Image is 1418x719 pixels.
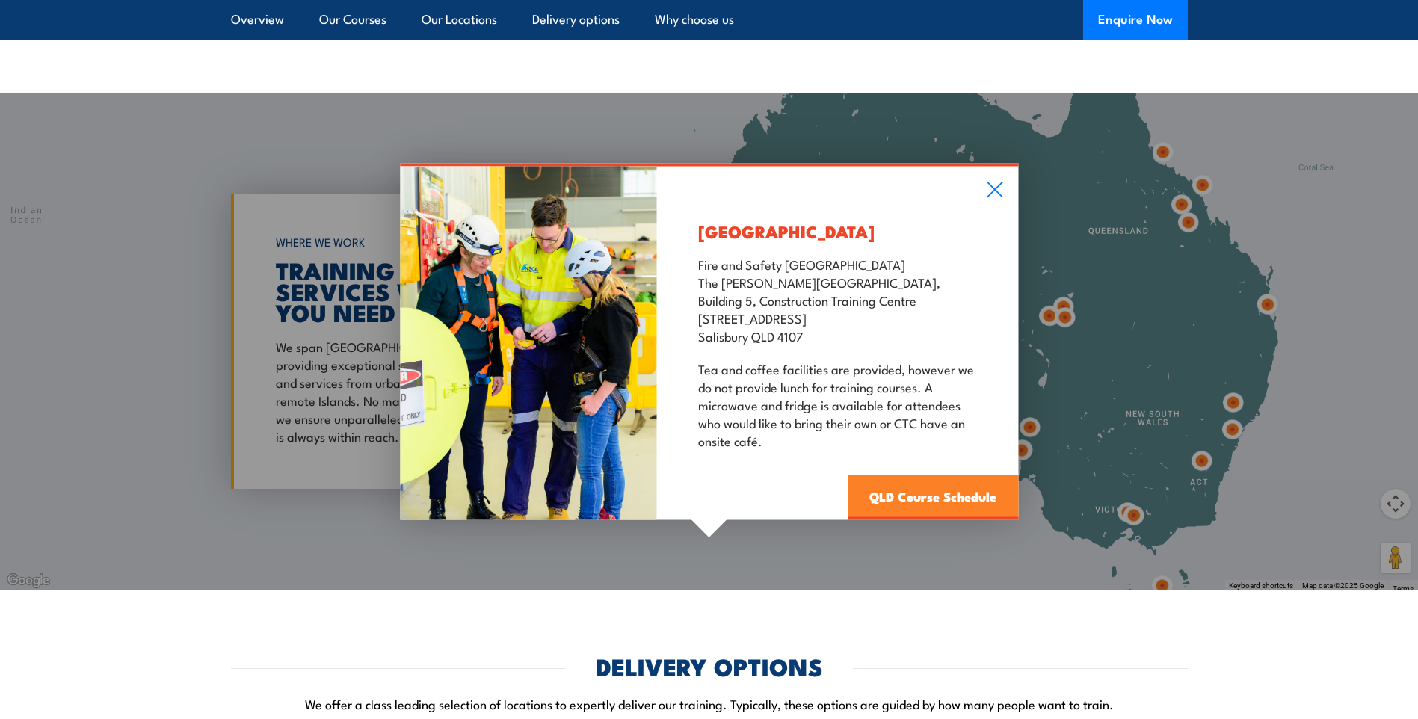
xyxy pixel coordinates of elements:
p: Tea and coffee facilities are provided, however we do not provide lunch for training courses. A m... [698,359,977,449]
p: We offer a class leading selection of locations to expertly deliver our training. Typically, thes... [231,695,1188,712]
h3: [GEOGRAPHIC_DATA] [698,223,977,240]
a: QLD Course Schedule [848,475,1018,520]
p: Fire and Safety [GEOGRAPHIC_DATA] The [PERSON_NAME][GEOGRAPHIC_DATA], Building 5, Construction Tr... [698,255,977,345]
h2: DELIVERY OPTIONS [596,655,823,676]
img: Confined space entry training showing a trainer and two learners with a gas test monitor [400,167,657,520]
